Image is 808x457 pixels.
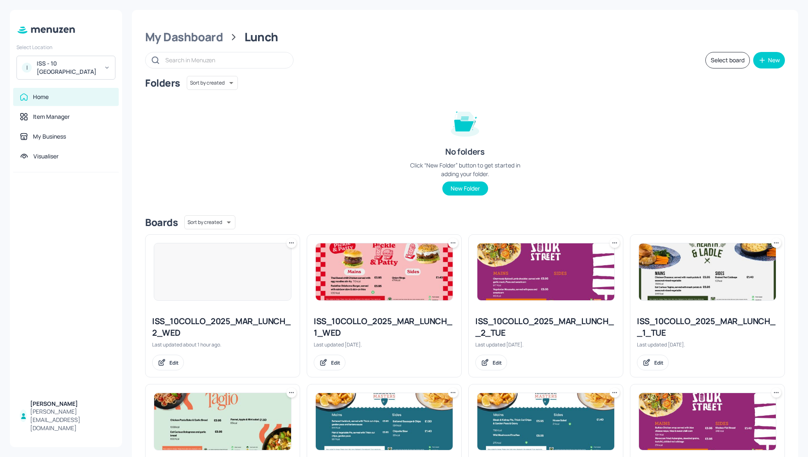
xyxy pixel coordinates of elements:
[705,52,750,68] button: Select board
[244,30,278,45] div: Lunch
[152,341,293,348] div: Last updated about 1 hour ago.
[637,316,778,339] div: ISS_10COLLO_2025_MAR_LUNCH__1_TUE
[16,44,115,51] div: Select Location
[33,132,66,141] div: My Business
[316,393,453,450] img: 2025-08-22-1755850219061aes3g318gj8.jpeg
[768,57,780,63] div: New
[152,316,293,339] div: ISS_10COLLO_2025_MAR_LUNCH_2_WED
[477,243,614,300] img: 2025-08-26-1756197515373sc60p6mlurj.jpeg
[30,400,112,408] div: [PERSON_NAME]
[169,359,179,366] div: Edit
[403,161,527,178] div: Click “New Folder” button to get started in adding your folder.
[145,216,178,229] div: Boards
[33,152,59,160] div: Visualiser
[444,101,486,143] img: folder-empty
[753,52,785,68] button: New
[37,59,99,76] div: ISS - 10 [GEOGRAPHIC_DATA]
[314,341,455,348] div: Last updated [DATE].
[145,30,223,45] div: My Dashboard
[442,181,488,196] button: New Folder
[637,341,778,348] div: Last updated [DATE].
[639,243,776,300] img: 2025-08-12-175499565323000uwbypuudo4.jpeg
[314,316,455,339] div: ISS_10COLLO_2025_MAR_LUNCH_1_WED
[639,393,776,450] img: 2025-08-21-1755764685352lc71qrzfu8.jpeg
[475,341,616,348] div: Last updated [DATE].
[654,359,663,366] div: Edit
[33,113,70,121] div: Item Manager
[187,75,238,91] div: Sort by created
[445,146,484,158] div: No folders
[165,54,285,66] input: Search in Menuzen
[33,93,49,101] div: Home
[154,393,291,450] img: 2025-09-01-1756722603142kdlqx1rw5cf.jpeg
[316,243,453,300] img: 2025-08-20-1755677308525q4077g2y6x.jpeg
[30,408,112,432] div: [PERSON_NAME][EMAIL_ADDRESS][DOMAIN_NAME]
[22,63,32,73] div: I
[477,393,614,450] img: 2025-08-29-1756463184668a01asd6iow9.jpeg
[184,214,235,231] div: Sort by created
[475,316,616,339] div: ISS_10COLLO_2025_MAR_LUNCH__2_TUE
[145,76,180,90] div: Folders
[331,359,340,366] div: Edit
[493,359,502,366] div: Edit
